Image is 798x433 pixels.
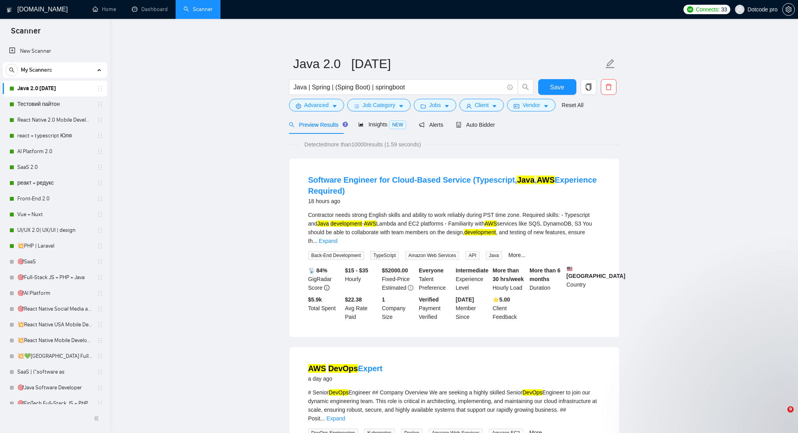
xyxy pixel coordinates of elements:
[514,103,519,109] span: idcard
[17,144,92,159] a: AI Platform 2.0
[491,295,528,321] div: Client Feedback
[343,266,380,292] div: Hourly
[319,238,337,244] a: Expand
[721,5,727,14] span: 33
[398,103,404,109] span: caret-down
[466,103,472,109] span: user
[464,229,496,235] mark: development
[308,374,383,383] div: a day ago
[308,296,322,303] b: $ 5.9k
[97,337,103,344] span: holder
[358,122,364,127] span: area-chart
[97,369,103,375] span: holder
[97,196,103,202] span: holder
[518,83,533,91] span: search
[183,6,213,13] a: searchScanner
[97,385,103,391] span: holder
[444,103,450,109] span: caret-down
[97,101,103,107] span: holder
[601,79,617,95] button: delete
[93,6,116,13] a: homeHome
[522,101,540,109] span: Vendor
[420,103,426,109] span: folder
[332,103,337,109] span: caret-down
[783,6,794,13] span: setting
[17,301,92,317] a: 🎯React Native Social Media app ([DATE] апдейт)
[17,317,92,333] a: 💥React Native USA Mobile Development
[565,266,602,292] div: Country
[97,306,103,312] span: holder
[364,220,376,227] mark: AWS
[345,267,368,274] b: $15 - $35
[308,196,600,206] div: 18 hours ago
[528,266,565,292] div: Duration
[429,101,441,109] span: Jobs
[97,274,103,281] span: holder
[562,101,583,109] a: Reset All
[326,415,345,422] a: Expand
[296,103,301,109] span: setting
[289,99,344,111] button: settingAdvancedcaret-down
[419,296,439,303] b: Verified
[17,364,92,380] a: SaaS | ("software as
[456,296,474,303] b: [DATE]
[17,285,92,301] a: 🎯AI Platform
[456,267,489,274] b: Intermediate
[782,3,795,16] button: setting
[787,406,794,413] span: 9
[493,296,510,303] b: ⭐️ 5.00
[363,101,395,109] span: Job Category
[294,82,504,92] input: Search Freelance Jobs...
[414,99,456,111] button: folderJobscaret-down
[17,112,92,128] a: React Native 2.0 Mobile Development
[358,121,406,128] span: Insights
[17,222,92,238] a: UI/UX 2.0| UX/UI | design
[382,296,385,303] b: 1
[17,238,92,254] a: 💥PHP | Laravel
[330,220,362,227] mark: development
[465,251,479,260] span: API
[17,270,92,285] a: 🎯Full-Stack JS + PHP + Java
[17,175,92,191] a: реакт + редукс
[308,267,328,274] b: 📡 84%
[456,122,495,128] span: Auto Bidder
[696,5,719,14] span: Connects:
[530,267,561,282] b: More than 6 months
[17,96,92,112] a: Тестовий пайтон
[370,251,399,260] span: TypeScript
[601,83,616,91] span: delete
[9,43,101,59] a: New Scanner
[289,122,346,128] span: Preview Results
[382,267,408,274] b: $ 52000.00
[324,285,330,291] span: info-circle
[289,122,294,128] span: search
[308,364,383,373] a: AWS DevOpsExpert
[17,348,92,364] a: 💥💚[GEOGRAPHIC_DATA] Full-Stack JS + PHP + Java
[522,389,542,396] mark: DevOps
[456,122,461,128] span: robot
[320,415,325,422] span: ...
[342,121,349,128] div: Tooltip anchor
[550,82,564,92] span: Save
[17,159,92,175] a: SaaS 2.0
[771,406,790,425] iframe: Intercom live chat
[293,54,604,74] input: Scanner name...
[581,83,596,91] span: copy
[543,103,549,109] span: caret-down
[308,364,326,373] mark: AWS
[21,62,52,78] span: My Scanners
[328,364,358,373] mark: DevOps
[304,101,329,109] span: Advanced
[308,176,597,195] a: Software Engineer for Cloud-Based Service (Typescript,Java,AWSExperience Required)
[307,295,344,321] div: Total Spent
[17,128,92,144] a: react + typescript Юля
[419,122,424,128] span: notification
[518,79,533,95] button: search
[538,79,576,95] button: Save
[382,285,406,291] span: Estimated
[17,81,92,96] a: Java 2.0 [DATE]
[17,396,92,411] a: 🎯FinTech Full-Stack JS + PHP + Java
[97,227,103,233] span: holder
[97,211,103,218] span: holder
[508,252,526,258] a: More...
